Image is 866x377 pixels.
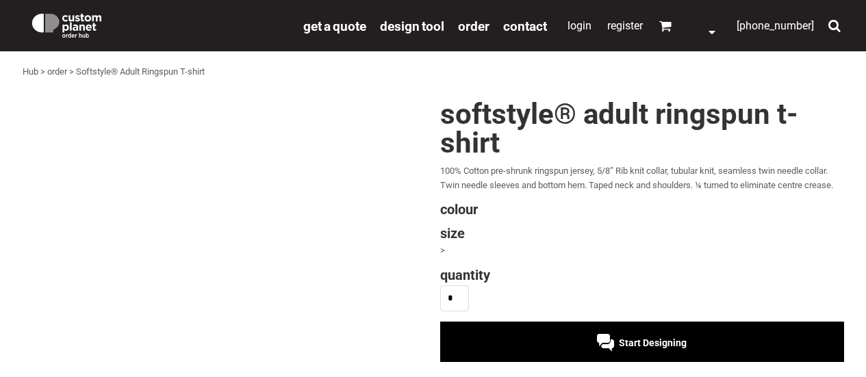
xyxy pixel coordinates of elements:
[737,19,814,32] span: [PHONE_NUMBER]
[440,164,844,193] p: 100% Cotton pre-shrunk ringspun jersey, 5/8” Rib knit collar, tubular knit, seamless twin needle ...
[619,337,687,348] span: Start Designing
[440,268,844,282] h4: Quantity
[440,226,844,240] h4: Size
[380,18,444,34] a: design tool
[23,66,38,77] a: Hub
[303,18,366,34] a: get a quote
[69,65,74,79] div: >
[47,66,67,77] a: order
[40,65,45,79] div: >
[440,244,844,258] div: >
[458,18,489,34] a: order
[23,3,296,44] a: Custom Planet
[568,19,591,32] a: Login
[607,19,643,32] a: Register
[503,18,547,34] a: Contact
[440,100,844,157] h1: Softstyle® Adult Ringspun T-shirt
[440,203,844,216] h4: Colour
[29,10,104,38] img: Custom Planet
[76,65,205,79] div: Softstyle® Adult Ringspun T-shirt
